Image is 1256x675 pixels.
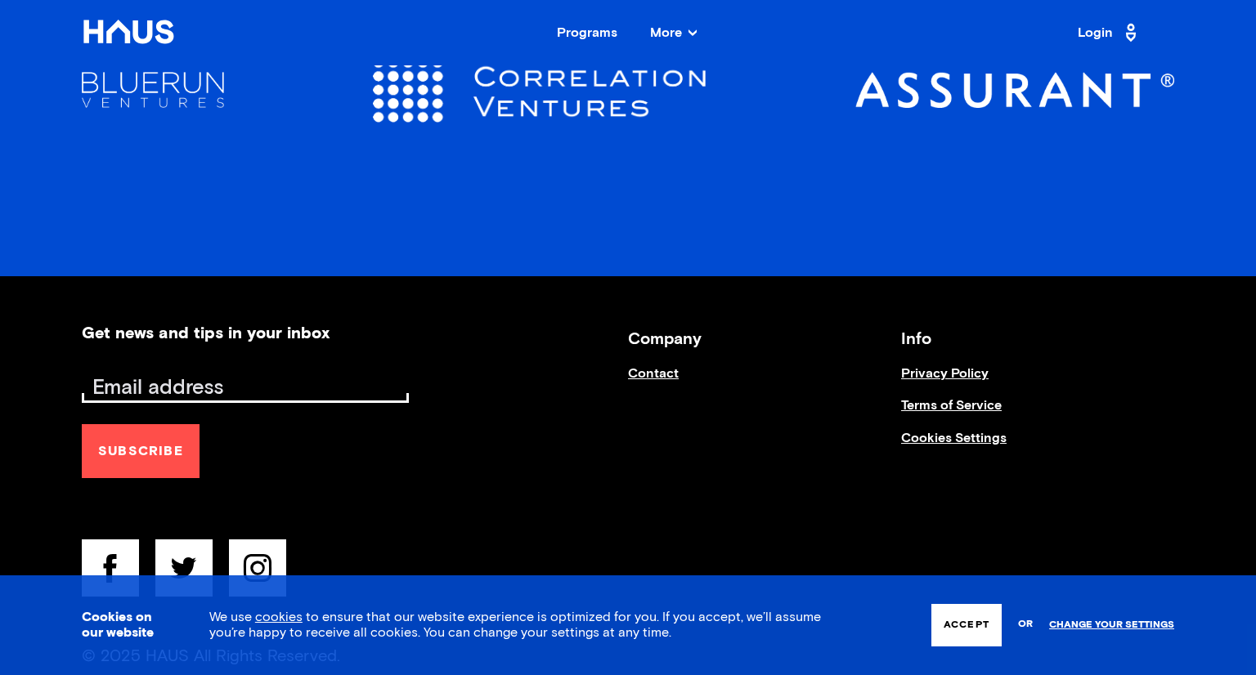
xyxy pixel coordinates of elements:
button: Subscribe [82,424,200,478]
a: facebook [82,539,139,606]
a: Privacy Policy [901,366,1174,398]
span: or [1018,610,1033,639]
a: Programs [557,26,617,39]
a: instagram [229,539,286,606]
h3: Info [901,325,1174,354]
a: Login [1078,20,1142,46]
h2: Get news and tips in your inbox [82,325,330,342]
a: Terms of Service [901,398,1174,430]
a: Contact [628,366,901,398]
a: Change your settings [1049,619,1174,631]
img: Assurant [855,72,1174,108]
span: More [650,26,697,39]
h3: Company [628,325,901,354]
span: We use to ensure that our website experience is optimized for you. If you accept, we’ll assume yo... [209,610,821,639]
h3: Cookies on our website [82,610,168,641]
a: twitter [155,539,213,606]
a: Cookies Settings [901,431,1174,463]
input: Email address [86,377,409,400]
button: Accept [931,604,1002,646]
a: cookies [255,610,303,624]
img: Bluerun Ventures [82,72,224,108]
img: Correlation Venture Capital [373,57,706,123]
